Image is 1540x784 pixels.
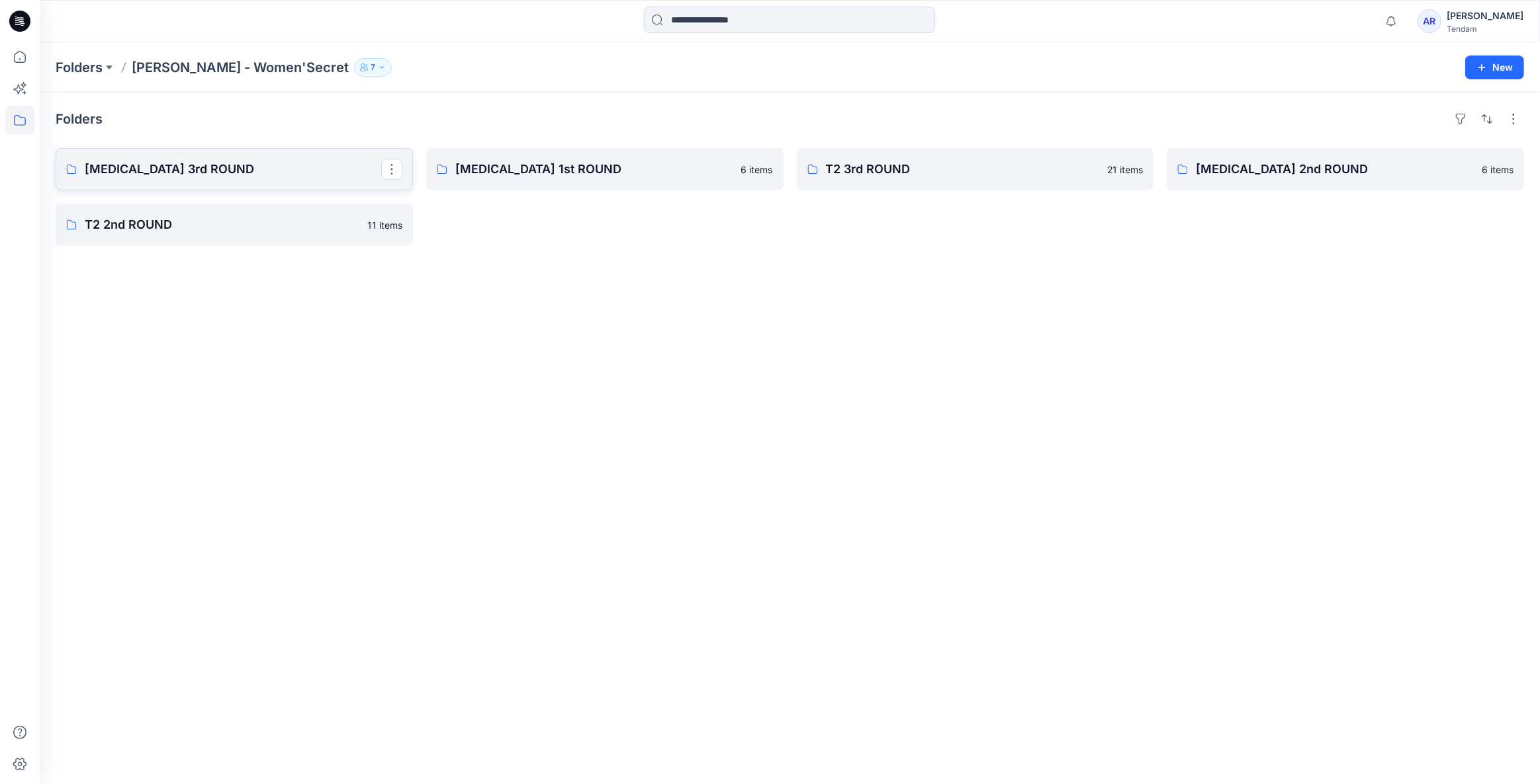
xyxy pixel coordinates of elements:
div: AR [1418,9,1441,33]
button: New [1465,56,1524,79]
div: [PERSON_NAME] [1447,8,1523,24]
a: [MEDICAL_DATA] 1st ROUND6 items [426,148,784,190]
p: T2 2nd ROUND [85,216,359,234]
a: Folders [56,58,103,77]
a: T2 2nd ROUND11 items [56,204,413,246]
p: T2 3rd ROUND [826,160,1100,178]
p: 21 items [1107,163,1143,176]
p: [PERSON_NAME] - Women'Secret [132,58,349,77]
a: [MEDICAL_DATA] 2nd ROUND6 items [1167,148,1524,190]
p: 6 items [1482,163,1514,176]
p: 7 [371,60,375,75]
button: 7 [354,58,392,77]
p: 6 items [741,163,773,176]
p: [MEDICAL_DATA] 3rd ROUND [85,160,381,178]
p: [MEDICAL_DATA] 1st ROUND [455,160,733,178]
div: Tendam [1447,24,1523,34]
h4: Folders [56,111,103,127]
p: 11 items [367,218,402,232]
p: [MEDICAL_DATA] 2nd ROUND [1196,160,1474,178]
a: [MEDICAL_DATA] 3rd ROUND [56,148,413,190]
a: T2 3rd ROUND21 items [797,148,1154,190]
